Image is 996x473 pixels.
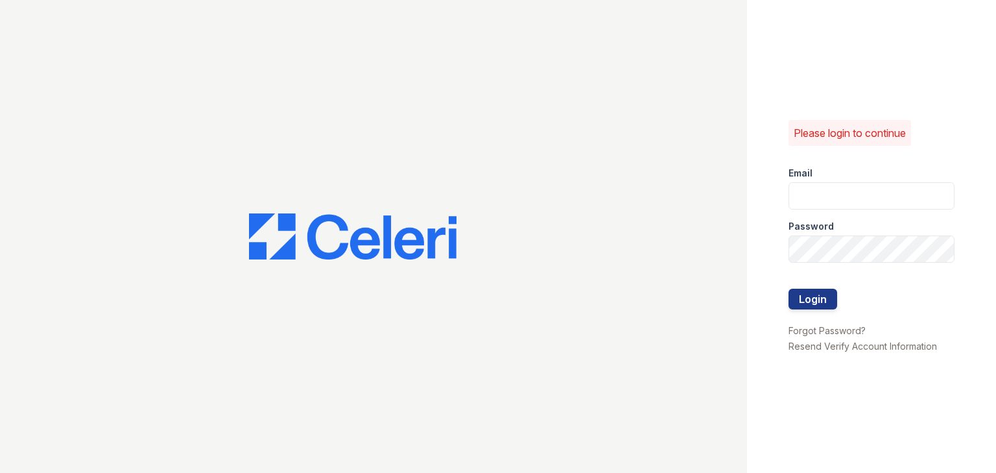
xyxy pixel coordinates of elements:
[794,125,906,141] p: Please login to continue
[788,289,837,309] button: Login
[788,220,834,233] label: Password
[788,325,866,336] a: Forgot Password?
[788,341,937,352] a: Resend Verify Account Information
[249,213,456,260] img: CE_Logo_Blue-a8612792a0a2168367f1c8372b55b34899dd931a85d93a1a3d3e32e68fde9ad4.png
[788,167,812,180] label: Email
